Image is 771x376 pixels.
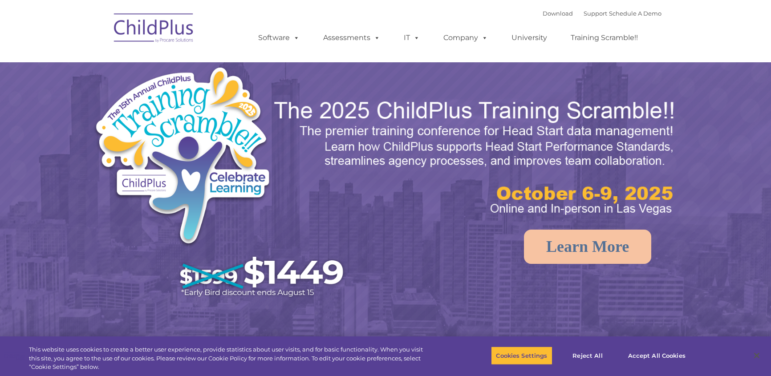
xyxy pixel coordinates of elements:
[543,10,661,17] font: |
[434,29,497,47] a: Company
[543,10,573,17] a: Download
[609,10,661,17] a: Schedule A Demo
[314,29,389,47] a: Assessments
[503,29,556,47] a: University
[395,29,429,47] a: IT
[491,346,552,365] button: Cookies Settings
[29,345,424,372] div: This website uses cookies to create a better user experience, provide statistics about user visit...
[562,29,647,47] a: Training Scramble!!
[524,230,651,264] a: Learn More
[747,346,767,365] button: Close
[560,346,616,365] button: Reject All
[249,29,308,47] a: Software
[584,10,607,17] a: Support
[110,7,199,52] img: ChildPlus by Procare Solutions
[623,346,690,365] button: Accept All Cookies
